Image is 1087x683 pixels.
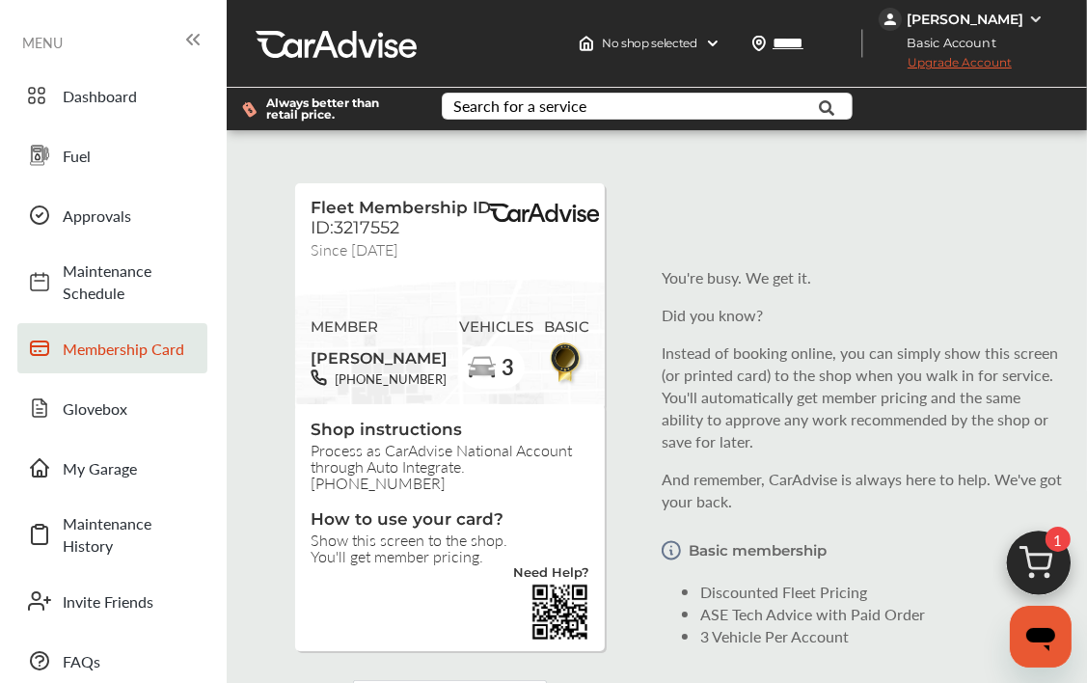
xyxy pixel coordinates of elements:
span: VEHICLES [459,318,533,336]
span: 3 [501,355,514,379]
span: Fuel [63,145,198,167]
img: Vector.a173687b.svg [662,528,681,573]
span: MENU [22,35,63,50]
a: Glovebox [17,383,207,433]
span: ID:3217552 [311,217,399,238]
span: Glovebox [63,397,198,420]
img: validBarcode.04db607d403785ac2641.png [530,583,589,642]
span: Since [DATE] [311,238,398,255]
span: Process as CarAdvise National Account through Auto Integrate. [PHONE_NUMBER] [311,442,589,491]
span: Upgrade Account [879,55,1012,79]
span: [PERSON_NAME] [311,342,448,369]
a: Membership Card [17,323,207,373]
span: Fleet Membership ID [311,198,491,217]
span: Approvals [63,205,198,227]
span: Always better than retail price. [266,97,411,121]
span: No shop selected [602,36,697,51]
p: You're busy. We get it. [662,266,1065,288]
img: header-home-logo.8d720a4f.svg [579,36,594,51]
img: cart_icon.3d0951e8.svg [992,522,1085,615]
a: Fuel [17,130,207,180]
li: 3 Vehicle Per Account [700,625,1065,647]
div: [PERSON_NAME] [907,11,1023,28]
a: Dashboard [17,70,207,121]
a: Approvals [17,190,207,240]
li: ASE Tech Advice with Paid Order [700,603,1065,625]
a: Invite Friends [17,576,207,626]
li: Discounted Fleet Pricing [700,581,1065,603]
a: Maintenance History [17,503,207,566]
span: My Garage [63,457,198,479]
img: header-down-arrow.9dd2ce7d.svg [705,36,720,51]
span: FAQs [63,650,198,672]
span: 1 [1046,527,1071,552]
a: Need Help? [513,567,589,583]
img: phone-black.37208b07.svg [311,369,327,386]
span: BASIC [544,318,589,336]
img: car-basic.192fe7b4.svg [467,353,498,384]
span: Invite Friends [63,590,198,613]
span: How to use your card? [311,509,589,532]
span: Maintenance Schedule [63,260,198,304]
div: Search for a service [453,98,586,114]
p: Instead of booking online, you can simply show this screen (or printed card) to the shop when you... [662,341,1065,452]
span: Membership Card [63,338,198,360]
a: Maintenance Schedule [17,250,207,314]
a: My Garage [17,443,207,493]
span: MEMBER [311,318,448,336]
span: Show this screen to the shop. [311,532,589,548]
p: And remember, CarAdvise is always here to help. We've got your back. [662,468,1065,512]
span: Shop instructions [311,420,589,442]
img: jVpblrzwTbfkPYzPPzSLxeg0AAAAASUVORK5CYII= [879,8,902,31]
img: WGsFRI8htEPBVLJbROoPRyZpYNWhNONpIPPETTm6eUC0GeLEiAAAAAElFTkSuQmCC [1028,12,1044,27]
img: BasicBadge.31956f0b.svg [545,340,588,385]
img: BasicPremiumLogo.8d547ee0.svg [486,204,602,223]
p: Did you know? [662,304,1065,326]
p: Basic membership [689,542,827,559]
img: header-divider.bc55588e.svg [861,29,863,58]
span: Dashboard [63,85,198,107]
span: Basic Account [881,33,1011,53]
img: location_vector.a44bc228.svg [751,36,767,51]
span: [PHONE_NUMBER] [327,369,447,388]
span: Maintenance History [63,512,198,557]
span: You'll get member pricing. [311,548,589,564]
img: dollor_label_vector.a70140d1.svg [242,101,257,118]
iframe: Button to launch messaging window [1010,606,1072,668]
